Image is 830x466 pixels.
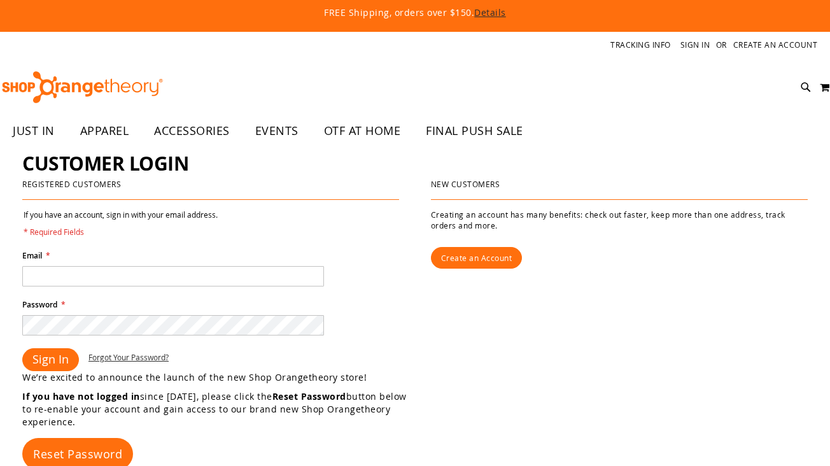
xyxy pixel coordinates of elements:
[22,179,121,189] strong: Registered Customers
[324,117,401,145] span: OTF AT HOME
[141,117,243,146] a: ACCESSORIES
[13,117,55,145] span: JUST IN
[32,351,69,367] span: Sign In
[426,117,523,145] span: FINAL PUSH SALE
[33,446,122,462] span: Reset Password
[272,390,346,402] strong: Reset Password
[441,253,512,263] span: Create an Account
[22,371,415,384] p: We’re excited to announce the launch of the new Shop Orangetheory store!
[413,117,536,146] a: FINAL PUSH SALE
[243,117,311,146] a: EVENTS
[154,117,230,145] span: ACCESSORIES
[47,6,783,19] p: FREE Shipping, orders over $150.
[610,39,671,50] a: Tracking Info
[88,352,169,363] a: Forgot Your Password?
[680,39,710,50] a: Sign In
[24,227,218,237] span: * Required Fields
[22,150,188,176] span: Customer Login
[431,209,808,231] p: Creating an account has many benefits: check out faster, keep more than one address, track orders...
[431,247,523,269] a: Create an Account
[88,352,169,362] span: Forgot Your Password?
[22,390,140,402] strong: If you have not logged in
[80,117,129,145] span: APPAREL
[22,250,42,261] span: Email
[22,299,57,310] span: Password
[22,209,219,237] legend: If you have an account, sign in with your email address.
[311,117,414,146] a: OTF AT HOME
[474,6,506,18] a: Details
[431,179,500,189] strong: New Customers
[22,348,79,371] button: Sign In
[67,117,142,146] a: APPAREL
[733,39,818,50] a: Create an Account
[255,117,299,145] span: EVENTS
[22,390,415,428] p: since [DATE], please click the button below to re-enable your account and gain access to our bran...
